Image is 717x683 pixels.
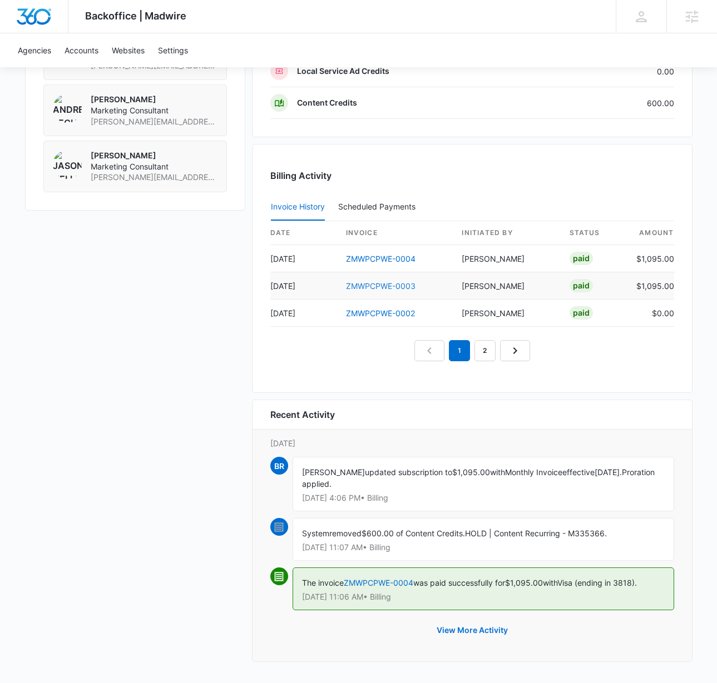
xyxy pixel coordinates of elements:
a: Next Page [500,340,530,361]
td: [PERSON_NAME] [453,272,560,300]
button: Invoice History [271,194,325,221]
img: Andrew Rechtsteiner [53,94,82,123]
p: [DATE] 11:07 AM • Billing [302,544,665,551]
span: updated subscription to [365,467,452,477]
span: Marketing Consultant [91,105,217,116]
h3: Billing Activity [270,169,674,182]
nav: Pagination [414,340,530,361]
span: with [543,578,557,587]
td: 0.00 [556,56,674,87]
button: View More Activity [426,617,519,644]
span: $1,095.00 [452,467,490,477]
span: effective [562,467,595,477]
span: BR [270,457,288,475]
td: $0.00 [627,300,674,327]
div: Paid [570,252,593,265]
th: status [561,221,627,245]
td: 600.00 [556,87,674,119]
a: Accounts [58,33,105,67]
a: Websites [105,33,151,67]
p: Content Credits [297,97,357,108]
a: Page 2 [474,340,496,361]
span: [PERSON_NAME][EMAIL_ADDRESS][PERSON_NAME][DOMAIN_NAME] [91,172,217,183]
a: ZMWPCPWE-0004 [344,578,413,587]
td: [DATE] [270,300,337,327]
td: [PERSON_NAME] [453,245,560,272]
span: $1,095.00 [505,578,543,587]
span: Backoffice | Madwire [85,10,186,22]
span: removed [329,529,362,538]
th: Initiated By [453,221,560,245]
span: $600.00 of Content Credits. [362,529,465,538]
span: HOLD | Content Recurring - M335366. [465,529,607,538]
td: $1,095.00 [627,245,674,272]
a: ZMWPCPWE-0002 [346,308,415,318]
p: [DATE] 4:06 PM • Billing [302,494,665,502]
h6: Recent Activity [270,408,335,421]
td: [DATE] [270,245,337,272]
span: Marketing Consultant [91,161,217,172]
td: $1,095.00 [627,272,674,300]
td: [PERSON_NAME] [453,300,560,327]
span: with [490,467,505,477]
span: System [302,529,329,538]
div: Paid [570,306,593,320]
div: Paid [570,279,593,292]
p: Local Service Ad Credits [297,66,389,77]
a: Agencies [11,33,58,67]
img: Jason Hellem [53,150,82,179]
span: was paid successfully for [413,578,505,587]
div: Scheduled Payments [338,203,420,211]
p: [PERSON_NAME] [91,150,217,161]
span: The invoice [302,578,344,587]
a: ZMWPCPWE-0004 [346,254,416,263]
em: 1 [449,340,470,361]
span: [PERSON_NAME] [302,467,365,477]
p: [DATE] [270,437,674,449]
p: [DATE] 11:06 AM • Billing [302,593,665,601]
th: date [270,221,337,245]
a: Settings [151,33,195,67]
p: [PERSON_NAME] [91,94,217,105]
th: invoice [337,221,453,245]
span: [PERSON_NAME][EMAIL_ADDRESS][PERSON_NAME][DOMAIN_NAME] [91,116,217,127]
span: Visa (ending in 3818). [557,578,637,587]
span: Monthly Invoice [505,467,562,477]
th: amount [627,221,674,245]
td: [DATE] [270,272,337,300]
span: [DATE]. [595,467,622,477]
a: ZMWPCPWE-0003 [346,281,416,291]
